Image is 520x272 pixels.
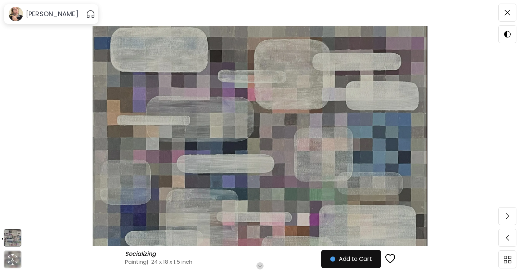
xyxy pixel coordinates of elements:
[381,249,400,269] button: favorites
[26,10,79,18] h6: [PERSON_NAME]
[125,250,158,258] h6: Socializing
[321,250,381,268] button: Add to Cart
[125,258,337,266] h4: Painting | 24 x 18 x 1.5 inch
[86,8,95,20] button: pauseOutline IconGradient Icon
[7,254,18,265] div: animation
[330,255,372,263] span: Add to Cart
